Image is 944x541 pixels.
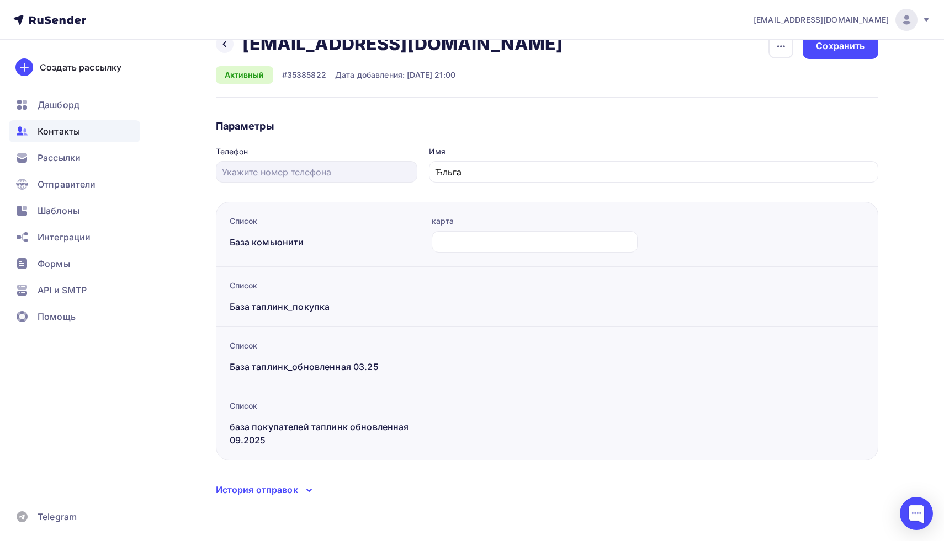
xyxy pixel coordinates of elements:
span: Формы [38,257,70,270]
input: Укажите имя контакта [435,165,872,179]
div: История отправок [216,483,298,496]
div: Список [230,216,420,227]
legend: Имя [429,146,878,161]
div: Сохранить [816,40,865,52]
input: Укажите номер телефона [222,165,411,179]
div: Список [230,280,420,291]
div: База таплинк_покупка [230,300,420,313]
a: Формы [9,253,140,275]
div: База таплинк_обновленная 03.25 [230,360,420,373]
div: карта [432,216,638,227]
span: Telegram [38,510,77,523]
h4: Параметры [216,120,878,133]
div: Активный [216,66,273,84]
span: [EMAIL_ADDRESS][DOMAIN_NAME] [754,14,889,25]
legend: Телефон [216,146,417,161]
a: [EMAIL_ADDRESS][DOMAIN_NAME] [754,9,931,31]
div: Список [230,340,420,351]
span: Рассылки [38,151,81,164]
a: Шаблоны [9,200,140,222]
span: Помощь [38,310,76,323]
div: #35385822 [282,69,326,81]
span: Дашборд [38,98,79,111]
a: Отправители [9,173,140,195]
a: Рассылки [9,147,140,169]
h2: [EMAIL_ADDRESS][DOMAIN_NAME] [242,33,563,55]
div: Список [230,400,420,411]
div: база покупателей таплинк обновленная 09.2025 [230,420,420,447]
a: Дашборд [9,94,140,116]
span: Интеграции [38,231,91,244]
div: Создать рассылку [40,61,121,74]
span: Отправители [38,178,96,191]
div: База комьюнити [230,235,420,249]
span: Контакты [38,125,80,138]
span: Шаблоны [38,204,79,217]
span: API и SMTP [38,283,87,297]
a: Контакты [9,120,140,142]
div: Дата добавления: [DATE] 21:00 [335,69,455,81]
